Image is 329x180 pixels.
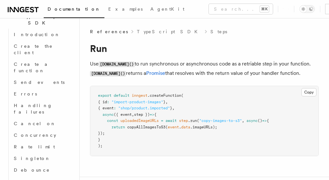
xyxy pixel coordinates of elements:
[146,70,165,76] a: Promise
[147,93,181,98] span: .createFunction
[98,100,107,104] span: { id
[179,125,181,129] span: .
[120,118,159,123] span: uploadedImageURLs
[118,106,170,110] span: "shop/product.imported"
[98,137,100,142] span: }
[168,125,179,129] span: event
[11,141,76,153] a: Rate limit
[108,6,143,12] span: Examples
[48,6,101,12] span: Documentation
[267,118,269,123] span: {
[301,88,316,96] button: Copy
[11,118,76,129] a: Cancel on
[165,100,168,104] span: ,
[102,112,114,117] span: async
[197,118,199,123] span: (
[163,100,165,104] span: }
[260,6,269,12] kbd: ⌘K
[11,88,76,100] a: Errors
[11,29,76,40] a: Introduction
[150,6,184,12] span: AgentKit
[209,4,273,14] button: Search...⌘K
[14,121,56,126] span: Cancel on
[5,13,69,26] span: TypeScript SDK
[99,62,135,67] code: [DOMAIN_NAME]()
[114,93,129,98] span: default
[107,118,118,123] span: const
[14,103,52,115] span: Handling failures
[14,32,60,37] span: Introduction
[111,125,125,129] span: return
[134,112,150,117] span: step })
[172,106,174,110] span: ,
[14,167,50,173] span: Debounce
[98,144,102,148] span: );
[14,62,52,73] span: Create a function
[111,100,163,104] span: "import-product-images"
[11,153,76,164] a: Singleton
[98,106,114,110] span: { event
[188,118,197,123] span: .run
[246,118,258,123] span: async
[147,2,188,17] a: AgentKit
[11,40,76,58] a: Create the client
[90,28,128,35] span: References
[114,112,132,117] span: ({ event
[199,118,242,123] span: "copy-images-to-s3"
[132,112,134,117] span: ,
[181,93,183,98] span: (
[165,118,177,123] span: await
[14,133,56,138] span: Concurrency
[242,118,244,123] span: ,
[11,76,76,88] a: Send events
[150,112,154,117] span: =>
[127,125,165,129] span: copyAllImagesToS3
[90,71,126,76] code: [DOMAIN_NAME]()
[104,2,147,17] a: Examples
[137,28,201,35] a: TypeScript SDK
[132,93,147,98] span: inngest
[14,144,55,149] span: Rate limit
[114,106,116,110] span: :
[154,112,156,117] span: {
[5,11,76,29] button: TypeScript SDK
[90,43,319,54] h1: Run
[11,129,76,141] a: Concurrency
[98,93,111,98] span: export
[179,118,188,123] span: step
[210,28,227,35] a: Steps
[11,58,76,76] a: Create a function
[14,156,50,161] span: Singleton
[161,118,163,123] span: =
[90,59,319,78] p: Use to run synchronous or asynchronous code as a retriable step in your function. returns a that ...
[98,131,105,135] span: });
[165,125,168,129] span: (
[299,5,315,13] button: Toggle dark mode
[190,125,217,129] span: .imageURLs);
[11,164,76,176] a: Debounce
[14,80,65,85] span: Send events
[11,100,76,118] a: Handling failures
[258,118,262,123] span: ()
[14,91,37,96] span: Errors
[107,100,109,104] span: :
[14,44,53,55] span: Create the client
[262,118,267,123] span: =>
[44,2,104,18] a: Documentation
[181,125,190,129] span: data
[170,106,172,110] span: }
